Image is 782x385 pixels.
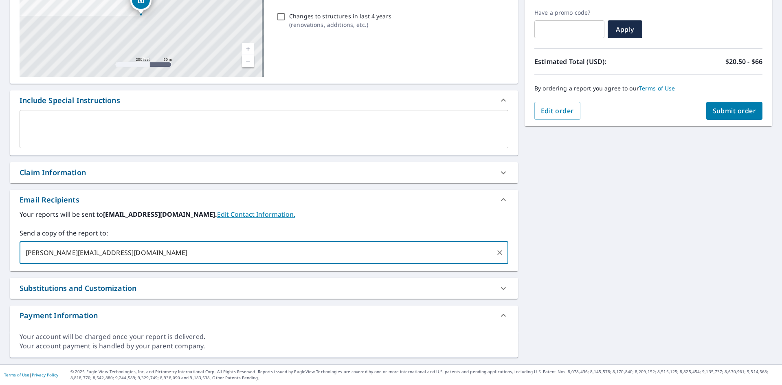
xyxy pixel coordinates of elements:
p: By ordering a report you agree to our [534,85,762,92]
span: Apply [614,25,636,34]
div: Substitutions and Customization [10,278,518,299]
p: $20.50 - $66 [725,57,762,66]
p: Estimated Total (USD): [534,57,648,66]
div: Your account will be charged once your report is delivered. [20,332,508,341]
div: Email Recipients [20,194,79,205]
div: Substitutions and Customization [20,283,136,294]
div: Payment Information [10,306,518,325]
button: Clear [494,247,505,258]
div: Payment Information [20,310,98,321]
div: Include Special Instructions [20,95,120,106]
div: Claim Information [20,167,86,178]
p: ( renovations, additions, etc. ) [289,20,391,29]
a: Privacy Policy [32,372,58,378]
div: Email Recipients [10,190,518,209]
div: Your account payment is handled by your parent company. [20,341,508,351]
b: [EMAIL_ADDRESS][DOMAIN_NAME]. [103,210,217,219]
a: EditContactInfo [217,210,295,219]
span: Edit order [541,106,574,115]
a: Terms of Use [639,84,675,92]
div: Claim Information [10,162,518,183]
p: Changes to structures in last 4 years [289,12,391,20]
button: Edit order [534,102,580,120]
a: Current Level 17, Zoom In [242,43,254,55]
label: Have a promo code? [534,9,604,16]
div: Include Special Instructions [10,90,518,110]
p: | [4,372,58,377]
span: Submit order [713,106,756,115]
a: Terms of Use [4,372,29,378]
p: © 2025 Eagle View Technologies, Inc. and Pictometry International Corp. All Rights Reserved. Repo... [70,369,778,381]
label: Send a copy of the report to: [20,228,508,238]
button: Apply [608,20,642,38]
a: Current Level 17, Zoom Out [242,55,254,67]
label: Your reports will be sent to [20,209,508,219]
button: Submit order [706,102,763,120]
